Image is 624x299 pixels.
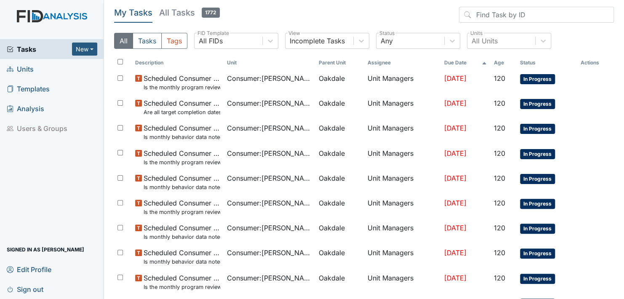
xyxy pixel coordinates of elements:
span: Scheduled Consumer Chart Review Is the monthly program review completed by the 15th of the previo... [144,198,220,216]
span: Scheduled Consumer Chart Review Is monthly behavior data noted in Q Review (programmatic reports)? [144,248,220,266]
div: All Units [472,36,498,46]
span: Oakdale [319,123,345,133]
input: Find Task by ID [459,7,614,23]
button: Tags [161,33,187,49]
span: [DATE] [444,124,467,132]
span: Units [7,62,34,75]
span: 1772 [202,8,220,18]
span: [DATE] [444,149,467,158]
td: Unit Managers [364,95,441,120]
span: 120 [493,174,505,182]
span: Scheduled Consumer Chart Review Is monthly behavior data noted in Q Review (programmatic reports)? [144,223,220,241]
span: In Progress [520,174,555,184]
span: In Progress [520,74,555,84]
a: Tasks [7,44,72,54]
small: Is the monthly program review completed by the 15th of the previous month? [144,83,220,91]
span: Analysis [7,102,44,115]
td: Unit Managers [364,70,441,95]
td: Unit Managers [364,219,441,244]
span: 120 [493,248,505,257]
span: 120 [493,74,505,83]
small: Is monthly behavior data noted in Q Review (programmatic reports)? [144,183,220,191]
span: In Progress [520,248,555,259]
span: Consumer : [PERSON_NAME] [227,223,312,233]
span: 120 [493,99,505,107]
th: Toggle SortBy [132,56,224,70]
th: Toggle SortBy [224,56,315,70]
td: Unit Managers [364,195,441,219]
th: Assignee [364,56,441,70]
input: Toggle All Rows Selected [117,59,123,64]
h5: My Tasks [114,7,152,19]
span: [DATE] [444,174,467,182]
td: Unit Managers [364,244,441,269]
span: Oakdale [319,98,345,108]
span: Scheduled Consumer Chart Review Is the monthly program review completed by the 15th of the previo... [144,148,220,166]
span: Consumer : [PERSON_NAME] [227,98,312,108]
span: Oakdale [319,148,345,158]
span: Scheduled Consumer Chart Review Is the monthly program review completed by the 15th of the previo... [144,273,220,291]
th: Toggle SortBy [490,56,516,70]
span: Consumer : [PERSON_NAME] [227,248,312,258]
small: Is monthly behavior data noted in Q Review (programmatic reports)? [144,133,220,141]
span: [DATE] [444,274,467,282]
span: Consumer : [PERSON_NAME] [227,173,312,183]
h5: All Tasks [159,7,220,19]
th: Toggle SortBy [441,56,491,70]
small: Is monthly behavior data noted in Q Review (programmatic reports)? [144,258,220,266]
span: Oakdale [319,73,345,83]
span: Scheduled Consumer Chart Review Is the monthly program review completed by the 15th of the previo... [144,73,220,91]
span: Oakdale [319,248,345,258]
span: In Progress [520,274,555,284]
span: Oakdale [319,273,345,283]
span: Consumer : [PERSON_NAME] [227,198,312,208]
div: Type filter [114,33,187,49]
span: Signed in as [PERSON_NAME] [7,243,84,256]
span: [DATE] [444,224,467,232]
span: [DATE] [444,248,467,257]
div: Incomplete Tasks [290,36,345,46]
span: Scheduled Consumer Chart Review Are all target completion dates current (not expired)? [144,98,220,116]
div: All FIDs [199,36,223,46]
span: Consumer : [PERSON_NAME] [227,148,312,158]
span: [DATE] [444,74,467,83]
th: Actions [577,56,614,70]
td: Unit Managers [364,270,441,294]
td: Unit Managers [364,145,441,170]
span: 120 [493,149,505,158]
span: [DATE] [444,99,467,107]
th: Toggle SortBy [315,56,364,70]
td: Unit Managers [364,120,441,144]
small: Is the monthly program review completed by the 15th of the previous month? [144,158,220,166]
span: Scheduled Consumer Chart Review Is monthly behavior data noted in Q Review (programmatic reports)? [144,173,220,191]
small: Are all target completion dates current (not expired)? [144,108,220,116]
small: Is the monthly program review completed by the 15th of the previous month? [144,283,220,291]
button: All [114,33,133,49]
span: [DATE] [444,199,467,207]
span: In Progress [520,149,555,159]
small: Is the monthly program review completed by the 15th of the previous month? [144,208,220,216]
span: Sign out [7,283,43,296]
div: Any [381,36,393,46]
span: Oakdale [319,223,345,233]
span: Consumer : [PERSON_NAME] [227,123,312,133]
span: In Progress [520,99,555,109]
button: New [72,43,97,56]
span: Oakdale [319,173,345,183]
th: Toggle SortBy [517,56,577,70]
span: 120 [493,199,505,207]
small: Is monthly behavior data noted in Q Review (programmatic reports)? [144,233,220,241]
button: Tasks [133,33,162,49]
td: Unit Managers [364,170,441,195]
span: 120 [493,274,505,282]
span: 120 [493,224,505,232]
span: Templates [7,82,50,95]
span: Edit Profile [7,263,51,276]
span: Scheduled Consumer Chart Review Is monthly behavior data noted in Q Review (programmatic reports)? [144,123,220,141]
span: Consumer : [PERSON_NAME] [227,273,312,283]
span: In Progress [520,199,555,209]
span: In Progress [520,124,555,134]
span: Consumer : [PERSON_NAME] [227,73,312,83]
span: In Progress [520,224,555,234]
